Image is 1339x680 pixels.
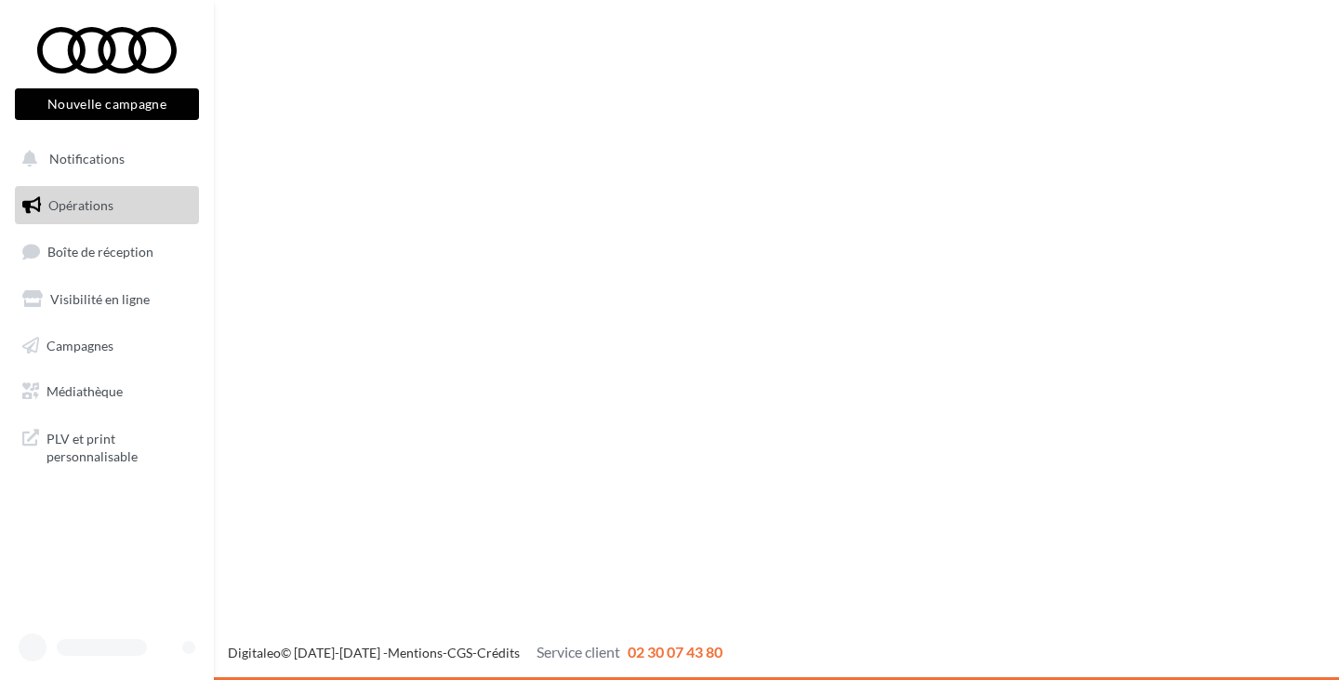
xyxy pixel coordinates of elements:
[11,372,203,411] a: Médiathèque
[628,643,723,660] span: 02 30 07 43 80
[11,232,203,272] a: Boîte de réception
[11,140,195,179] button: Notifications
[537,643,620,660] span: Service client
[228,645,281,660] a: Digitaleo
[228,645,723,660] span: © [DATE]-[DATE] - - -
[49,151,125,167] span: Notifications
[11,186,203,225] a: Opérations
[11,327,203,366] a: Campagnes
[15,88,199,120] button: Nouvelle campagne
[47,244,153,260] span: Boîte de réception
[11,419,203,473] a: PLV et print personnalisable
[447,645,472,660] a: CGS
[477,645,520,660] a: Crédits
[50,291,150,307] span: Visibilité en ligne
[46,426,192,466] span: PLV et print personnalisable
[11,280,203,319] a: Visibilité en ligne
[388,645,443,660] a: Mentions
[46,383,123,399] span: Médiathèque
[46,337,113,353] span: Campagnes
[48,197,113,213] span: Opérations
